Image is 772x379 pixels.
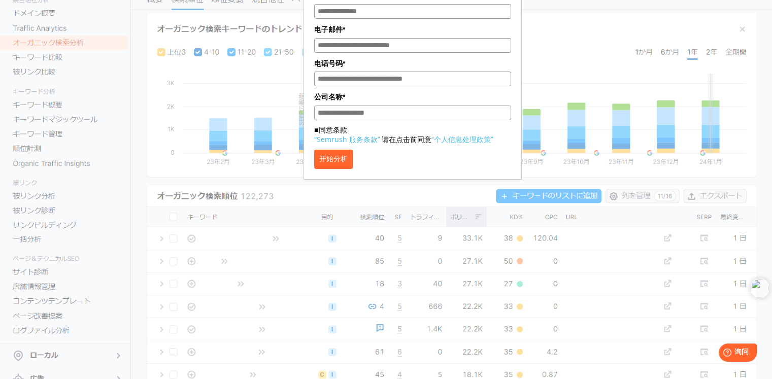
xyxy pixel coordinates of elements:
font: 请在点击前同意 [382,134,431,144]
font: 公司名称* [314,93,345,101]
iframe: 帮助小部件启动器 [682,339,761,368]
a: “个人信息处理政策” [431,134,493,144]
a: “Semrush 服务条款” [314,134,380,144]
font: ■同意条款 [314,125,347,134]
font: 开始分析 [319,155,348,163]
button: 开始分析 [314,150,353,169]
font: 电话号码* [314,59,345,67]
font: 电子邮件* [314,25,345,33]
